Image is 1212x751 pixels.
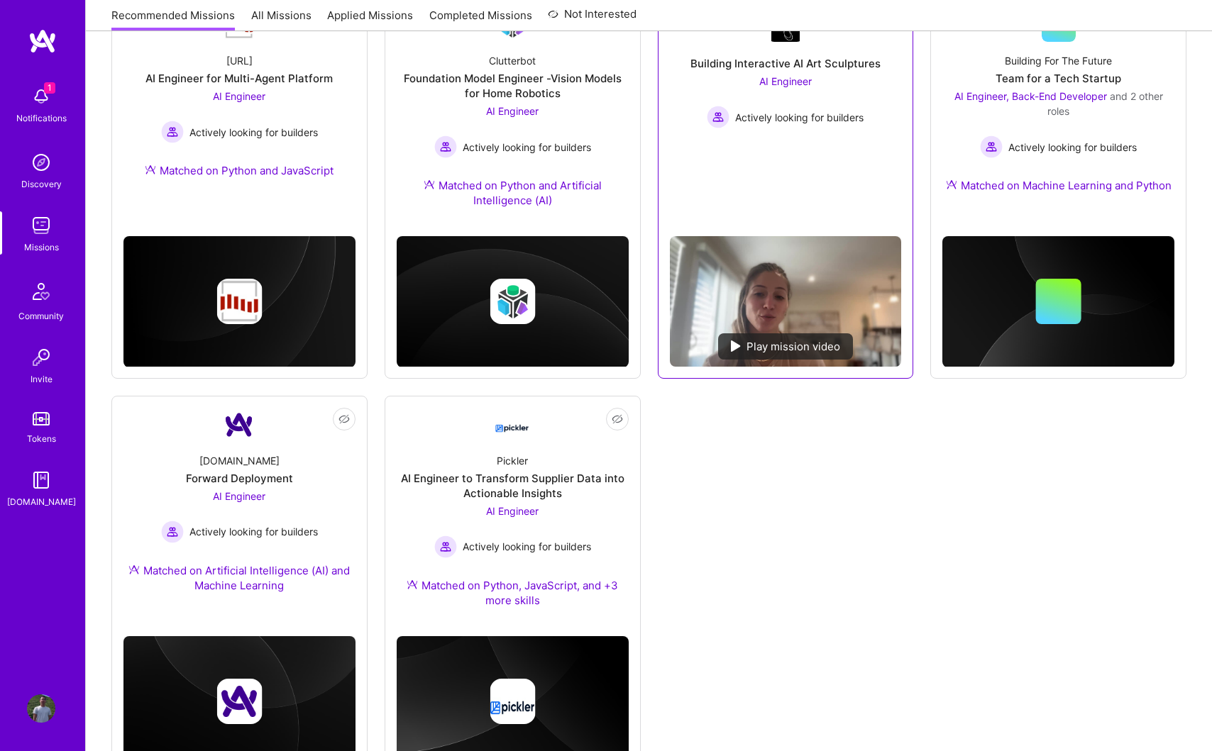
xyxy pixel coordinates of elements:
div: Discovery [21,177,62,191]
span: AI Engineer [486,105,539,117]
img: bell [27,82,55,111]
div: Forward Deployment [186,471,293,486]
span: AI Engineer [213,90,265,102]
span: Actively looking for builders [1008,140,1137,155]
span: AI Engineer [486,505,539,517]
img: Ateam Purple Icon [128,564,140,575]
div: Foundation Model Engineer -Vision Models for Home Robotics [397,71,629,101]
div: [DOMAIN_NAME] [7,494,76,509]
img: cover [397,236,629,367]
a: Building For The FutureTeam for a Tech StartupAI Engineer, Back-End Developer and 2 other rolesAc... [942,8,1174,210]
span: Actively looking for builders [189,524,318,539]
a: User Avatar [23,694,59,723]
a: Company Logo[URL]AI Engineer for Multi-Agent PlatformAI Engineer Actively looking for buildersAct... [123,8,356,195]
a: Company LogoClutterbotFoundation Model Engineer -Vision Models for Home RoboticsAI Engineer Activ... [397,8,629,225]
img: play [731,340,741,352]
div: Team for a Tech Startup [996,71,1121,86]
div: Matched on Python and Artificial Intelligence (AI) [397,178,629,208]
img: discovery [27,148,55,177]
img: Company Logo [222,408,256,442]
img: User Avatar [27,694,55,723]
div: Matched on Artificial Intelligence (AI) and Machine Learning [123,563,356,593]
span: AI Engineer [213,490,265,502]
span: Actively looking for builders [189,125,318,140]
img: logo [28,28,57,54]
div: AI Engineer to Transform Supplier Data into Actionable Insights [397,471,629,501]
img: Ateam Purple Icon [145,164,156,175]
div: Notifications [16,111,67,126]
span: Actively looking for builders [463,140,591,155]
a: Company Logo[DOMAIN_NAME]Forward DeploymentAI Engineer Actively looking for buildersActively look... [123,408,356,610]
img: cover [123,236,356,367]
img: Actively looking for builders [980,135,1003,158]
img: tokens [33,412,50,425]
img: Company logo [490,279,535,324]
span: AI Engineer, Back-End Developer [954,90,1107,102]
div: Community [18,308,64,323]
img: guide book [27,466,55,494]
div: [DOMAIN_NAME] [199,453,280,468]
img: Company Logo [495,412,529,438]
img: Company logo [216,679,262,724]
a: Recommended Missions [111,8,235,31]
div: Play mission video [718,333,853,360]
span: Actively looking for builders [463,539,591,554]
a: Not Interested [548,6,637,31]
img: Invite [27,343,55,372]
img: Company logo [490,679,535,724]
img: cover [942,236,1174,367]
div: Clutterbot [489,53,536,68]
a: All Missions [251,8,312,31]
span: Actively looking for builders [735,110,864,125]
img: Actively looking for builders [161,121,184,143]
img: teamwork [27,211,55,240]
div: [URL] [226,53,253,68]
div: Matched on Python, JavaScript, and +3 more skills [397,578,629,608]
div: Matched on Machine Learning and Python [946,178,1172,193]
img: Ateam Purple Icon [424,179,435,190]
i: icon EyeClosed [612,413,623,425]
div: Missions [24,240,59,255]
a: Company LogoBuilding Interactive AI Art SculpturesAI Engineer Actively looking for buildersActive... [670,8,902,225]
img: Ateam Purple Icon [946,179,957,190]
span: 1 [44,82,55,94]
div: Tokens [27,431,56,446]
span: AI Engineer [759,75,812,87]
img: Community [24,274,58,308]
a: Company LogoPicklerAI Engineer to Transform Supplier Data into Actionable InsightsAI Engineer Act... [397,408,629,625]
a: Completed Missions [429,8,532,31]
img: No Mission [670,236,902,367]
img: Actively looking for builders [707,106,729,128]
div: Invite [31,372,53,386]
div: AI Engineer for Multi-Agent Platform [145,71,333,86]
i: icon EyeClosed [338,413,350,425]
div: Building Interactive AI Art Sculptures [690,56,881,71]
a: Applied Missions [327,8,413,31]
img: Actively looking for builders [161,521,184,543]
div: Pickler [497,453,528,468]
img: Company logo [216,279,262,324]
img: Actively looking for builders [434,135,457,158]
div: Matched on Python and JavaScript [145,163,334,178]
img: Actively looking for builders [434,535,457,558]
div: Building For The Future [1005,53,1112,68]
img: Ateam Purple Icon [407,579,418,590]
